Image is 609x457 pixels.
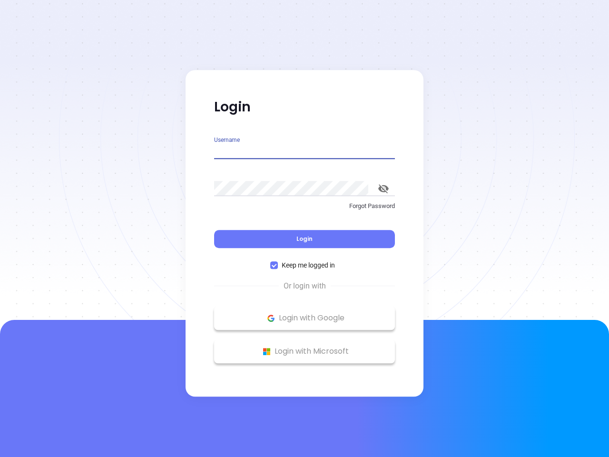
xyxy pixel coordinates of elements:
[279,280,331,292] span: Or login with
[372,177,395,200] button: toggle password visibility
[265,312,277,324] img: Google Logo
[214,137,240,143] label: Username
[214,306,395,330] button: Google Logo Login with Google
[219,311,390,325] p: Login with Google
[214,201,395,211] p: Forgot Password
[214,230,395,248] button: Login
[214,99,395,116] p: Login
[296,235,313,243] span: Login
[261,346,273,358] img: Microsoft Logo
[214,201,395,219] a: Forgot Password
[219,344,390,358] p: Login with Microsoft
[214,339,395,363] button: Microsoft Logo Login with Microsoft
[278,260,339,270] span: Keep me logged in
